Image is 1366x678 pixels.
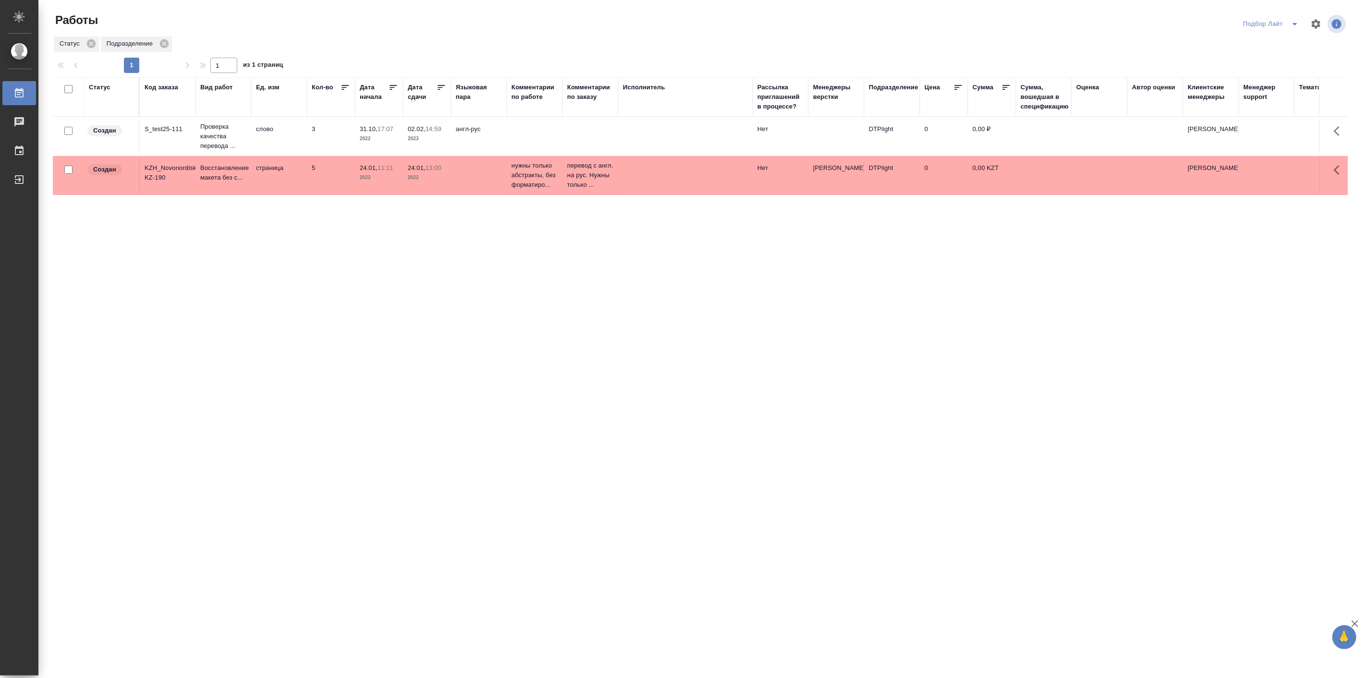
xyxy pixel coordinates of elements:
[93,165,116,174] p: Создан
[973,83,993,92] div: Сумма
[567,83,613,102] div: Комментарии по заказу
[426,125,441,133] p: 14:59
[1183,158,1239,192] td: [PERSON_NAME]
[200,163,246,182] p: Восстановление макета без с...
[1328,120,1351,143] button: Здесь прячутся важные кнопки
[753,158,808,192] td: Нет
[53,12,98,28] span: Работы
[864,120,920,153] td: DTPlight
[920,158,968,192] td: 0
[1188,83,1234,102] div: Клиентские менеджеры
[753,120,808,153] td: Нет
[1241,16,1304,32] div: split button
[864,158,920,192] td: DTPlight
[145,124,191,134] div: S_test25-111
[1332,625,1356,649] button: 🙏
[101,36,172,52] div: Подразделение
[968,158,1016,192] td: 0,00 KZT
[145,83,178,92] div: Код заказа
[86,124,134,137] div: Заказ еще не согласован с клиентом, искать исполнителей рано
[307,158,355,192] td: 5
[1328,158,1351,182] button: Здесь прячутся важные кнопки
[623,83,665,92] div: Исполнитель
[360,173,398,182] p: 2022
[251,120,307,153] td: слово
[408,83,437,102] div: Дата сдачи
[1244,83,1290,102] div: Менеджер support
[451,120,507,153] td: англ-рус
[251,158,307,192] td: страница
[200,83,233,92] div: Вид работ
[1328,15,1348,33] span: Посмотреть информацию
[243,59,283,73] span: из 1 страниц
[54,36,99,52] div: Статус
[1183,120,1239,153] td: [PERSON_NAME]
[360,125,378,133] p: 31.10,
[1336,627,1353,647] span: 🙏
[378,125,393,133] p: 17:07
[1021,83,1069,111] div: Сумма, вошедшая в спецификацию
[256,83,280,92] div: Ед. изм
[360,83,389,102] div: Дата начала
[145,163,191,182] div: KZH_Novonordisk KZ-190
[408,164,426,171] p: 24.01,
[60,39,83,48] p: Статус
[200,122,246,151] p: Проверка качества перевода ...
[408,173,446,182] p: 2022
[869,83,918,92] div: Подразделение
[408,125,426,133] p: 02.02,
[567,161,613,190] p: перевод с англ. на рус. Нужны только ...
[813,83,859,102] div: Менеджеры верстки
[360,164,378,171] p: 24.01,
[1076,83,1099,92] div: Оценка
[312,83,333,92] div: Кол-во
[307,120,355,153] td: 3
[1305,12,1328,36] span: Настроить таблицу
[920,120,968,153] td: 0
[1299,83,1328,92] div: Тематика
[813,163,859,173] p: [PERSON_NAME]
[107,39,156,48] p: Подразделение
[89,83,110,92] div: Статус
[360,134,398,144] p: 2022
[512,83,558,102] div: Комментарии по работе
[757,83,804,111] div: Рассылка приглашений в процессе?
[426,164,441,171] p: 13:00
[1132,83,1175,92] div: Автор оценки
[968,120,1016,153] td: 0,00 ₽
[86,163,134,176] div: Заказ еще не согласован с клиентом, искать исполнителей рано
[378,164,393,171] p: 11:11
[93,126,116,135] p: Создан
[512,161,558,190] p: нужны только абстракты, без форматиро...
[925,83,940,92] div: Цена
[408,134,446,144] p: 2023
[456,83,502,102] div: Языковая пара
